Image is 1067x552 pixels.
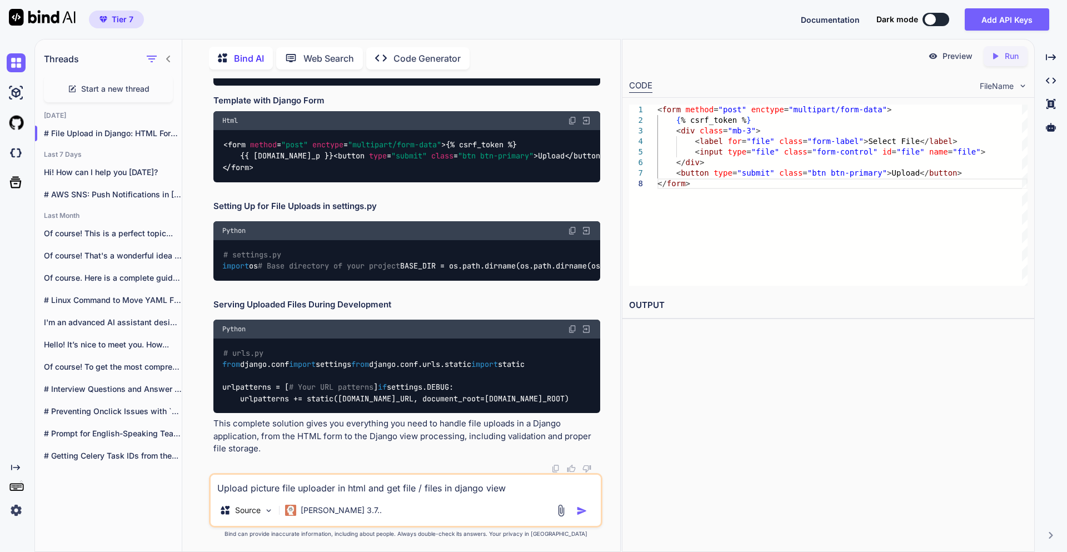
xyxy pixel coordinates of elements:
p: Bind can provide inaccurate information, including about people. Always double-check its answers.... [209,530,602,538]
span: for [727,137,741,146]
img: like [567,464,576,473]
p: # Preventing Onclick Issues with `<a>` Tags... [44,406,182,417]
span: } [746,116,751,125]
span: enctype [312,140,343,150]
span: Python [222,226,246,235]
span: from [351,360,369,370]
p: Of course! This is a perfect topic... [44,228,182,239]
span: "form-label" [807,137,863,146]
img: Open in Browser [581,116,591,126]
span: form [667,179,686,188]
span: button [681,168,709,177]
img: copy [568,325,577,334]
span: </ [657,179,667,188]
div: 2 [629,115,643,126]
span: = [741,137,746,146]
span: Upload [891,168,920,177]
h3: Template with Django Form [213,95,600,107]
span: "multipart/form-data" [789,105,887,114]
span: > [756,126,760,135]
span: type [369,151,387,161]
img: settings [7,501,26,520]
span: = [732,168,737,177]
p: Bind AI [234,52,264,65]
p: # File Upload in Django: HTML Form and V... [44,128,182,139]
span: = [891,147,896,156]
p: Run [1005,51,1019,62]
p: Of course! That's a wonderful idea for... [44,250,182,261]
h2: OUTPUT [622,292,1034,319]
span: class [784,147,807,156]
p: # Prompt for English-Speaking Teacher LLM For... [44,428,182,439]
h2: Serving Uploaded Files During Development [213,299,600,311]
span: name [929,147,948,156]
p: Source [235,505,261,516]
span: = [714,105,718,114]
div: 5 [629,147,643,157]
span: form [231,162,249,172]
span: class [779,168,802,177]
div: 7 [629,168,643,178]
div: 1 [629,105,643,115]
button: premiumTier 7 [89,11,144,28]
p: I'm an advanced AI assistant designed to... [44,317,182,328]
span: # Base directory of your project [258,261,400,271]
span: = [802,137,807,146]
img: ai-studio [7,83,26,102]
h2: Last Month [35,211,182,220]
span: import [471,360,498,370]
span: FileName [980,81,1014,92]
span: < [657,105,662,114]
span: < = = > [333,151,538,161]
span: > [957,168,961,177]
img: icon [576,505,587,516]
span: button [338,151,365,161]
div: 6 [629,157,643,168]
span: "btn btn-primary" [458,151,533,161]
span: "post" [281,140,308,150]
p: # Linux Command to Move YAML Files... [44,295,182,306]
span: = [784,105,788,114]
img: attachment [555,504,567,517]
span: = [746,147,751,156]
span: > [887,105,891,114]
div: 3 [629,126,643,136]
h1: Threads [44,52,79,66]
span: label [700,137,723,146]
span: "file" [896,147,925,156]
p: Hello! It’s nice to meet you. How... [44,339,182,350]
span: </ > [565,151,605,161]
span: > [685,179,690,188]
span: if [378,382,387,392]
img: copy [568,116,577,125]
span: # Your URL patterns [289,382,373,392]
span: "submit" [737,168,774,177]
span: "btn btn-primary" [807,168,886,177]
span: </ [676,158,685,167]
span: Start a new thread [81,83,149,95]
p: # Getting Celery Task IDs from the... [44,450,182,461]
span: method [250,140,277,150]
span: Python [222,325,246,334]
span: import [289,360,316,370]
span: = [723,126,727,135]
button: Add API Keys [965,8,1049,31]
span: </ [920,137,929,146]
span: enctype [751,105,784,114]
img: Open in Browser [581,226,591,236]
div: 8 [629,178,643,189]
span: "form-control" [812,147,877,156]
span: = [948,147,952,156]
div: CODE [629,79,652,93]
span: "file" [953,147,981,156]
span: form [662,105,681,114]
span: # urls.py [223,348,263,358]
h2: [DATE] [35,111,182,120]
span: button [929,168,958,177]
span: type [714,168,732,177]
span: input [700,147,723,156]
span: # settings.py [223,250,281,260]
span: id [882,147,891,156]
span: div [685,158,699,167]
button: Documentation [801,14,860,26]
